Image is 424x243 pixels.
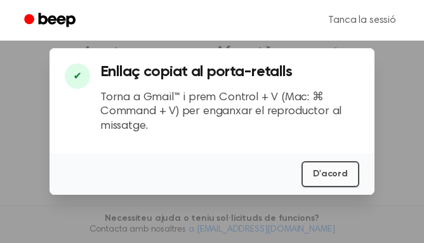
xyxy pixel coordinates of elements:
[73,70,81,82] font: ✔
[100,64,292,79] font: Enllaç copiat al porta-retalls
[315,5,409,36] a: Tanca la sessió
[328,15,396,25] font: Tanca la sessió
[313,169,348,178] font: D'acord
[15,8,87,33] a: Bip
[301,161,359,187] button: D'acord
[100,92,341,132] font: Torna a Gmail™ i prem Control + V (Mac: ⌘ Command + V) per enganxar el reproductor al missatge.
